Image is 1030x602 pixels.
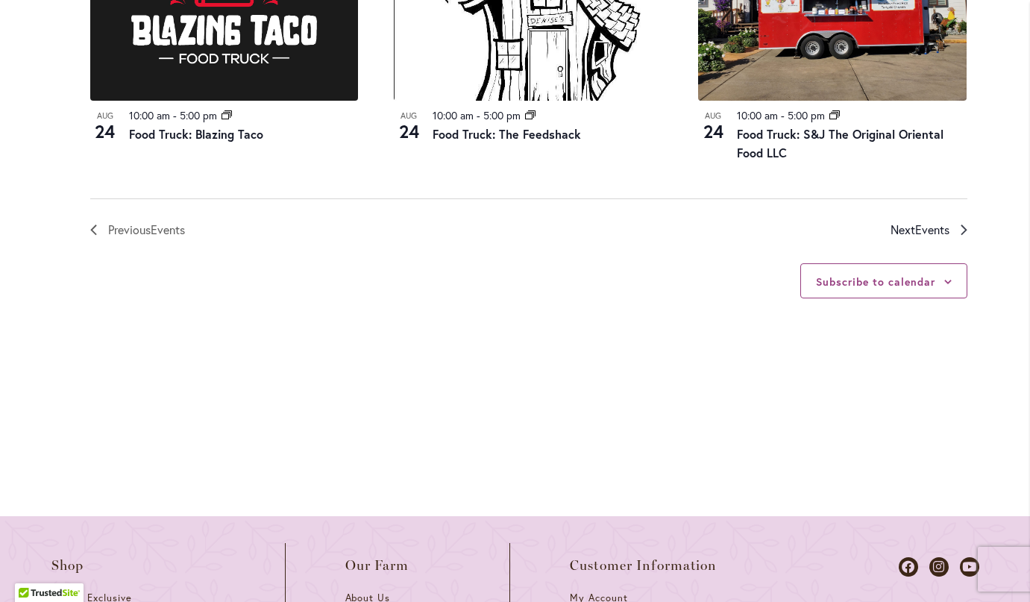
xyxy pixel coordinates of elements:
[433,126,581,142] a: Food Truck: The Feedshack
[151,222,185,237] span: Events
[891,220,949,239] span: Next
[477,108,480,122] span: -
[433,108,474,122] time: 10:00 am
[899,557,918,577] a: Dahlias on Facebook
[90,119,120,144] span: 24
[816,275,935,289] button: Subscribe to calendar
[180,108,217,122] time: 5:00 pm
[698,119,728,144] span: 24
[11,549,53,591] iframe: Launch Accessibility Center
[90,220,185,239] a: Previous Events
[698,110,728,122] span: Aug
[929,557,949,577] a: Dahlias on Instagram
[788,108,825,122] time: 5:00 pm
[173,108,177,122] span: -
[737,108,778,122] time: 10:00 am
[108,220,185,239] span: Previous
[737,126,943,161] a: Food Truck: S&J The Original Oriental Food LLC
[781,108,785,122] span: -
[483,108,521,122] time: 5:00 pm
[51,558,84,573] span: Shop
[129,108,170,122] time: 10:00 am
[960,557,979,577] a: Dahlias on Youtube
[915,222,949,237] span: Events
[394,119,424,144] span: 24
[891,220,967,239] a: Next Events
[129,126,263,142] a: Food Truck: Blazing Taco
[90,110,120,122] span: Aug
[394,110,424,122] span: Aug
[570,558,717,573] span: Customer Information
[345,558,409,573] span: Our Farm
